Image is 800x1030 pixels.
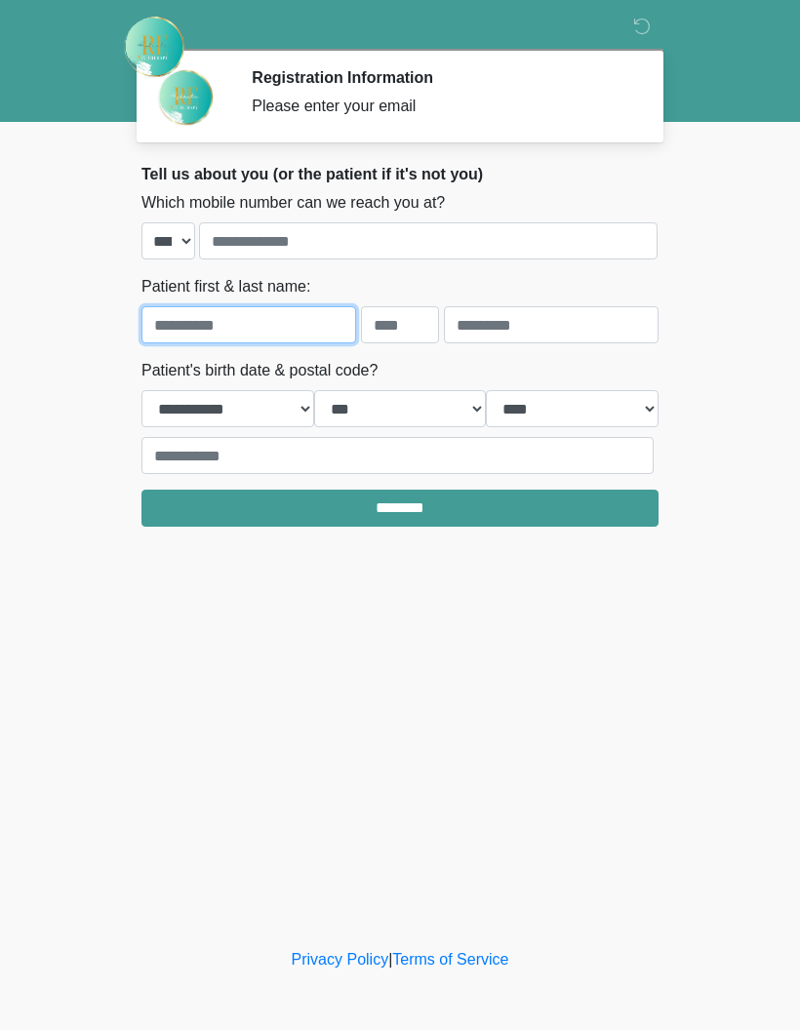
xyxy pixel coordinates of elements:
[141,275,310,298] label: Patient first & last name:
[392,951,508,968] a: Terms of Service
[141,165,659,183] h2: Tell us about you (or the patient if it's not you)
[141,191,445,215] label: Which mobile number can we reach you at?
[292,951,389,968] a: Privacy Policy
[252,95,629,118] div: Please enter your email
[122,15,186,79] img: Rehydrate Aesthetics & Wellness Logo
[388,951,392,968] a: |
[141,359,378,382] label: Patient's birth date & postal code?
[156,68,215,127] img: Agent Avatar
